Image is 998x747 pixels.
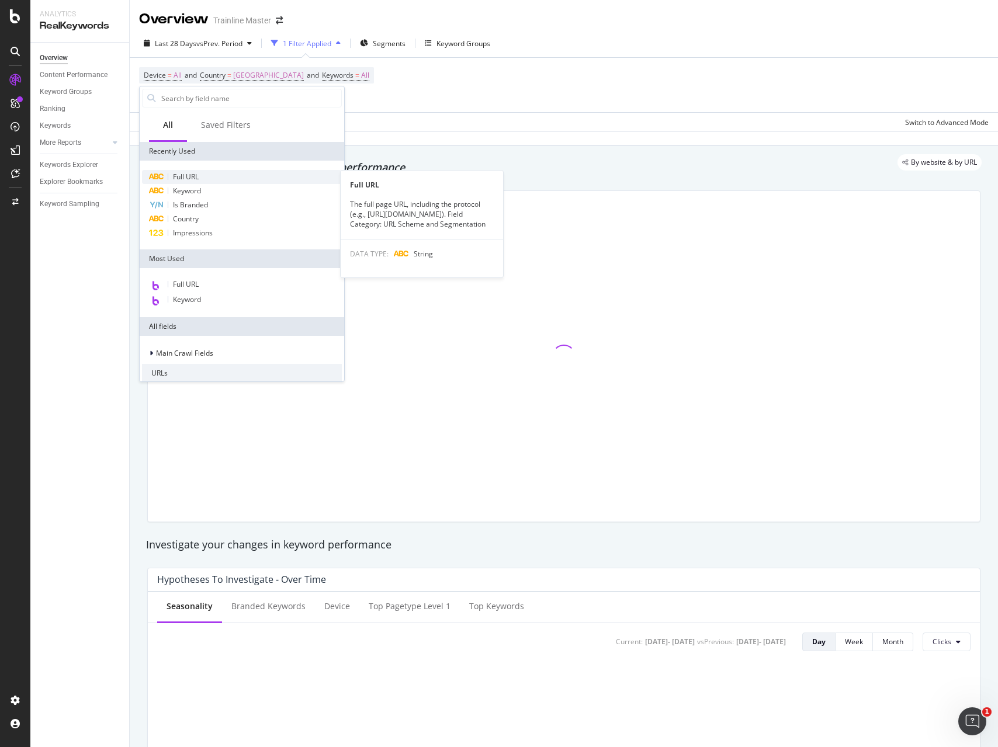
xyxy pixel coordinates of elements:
[697,637,734,647] div: vs Previous :
[361,67,369,84] span: All
[40,137,109,149] a: More Reports
[201,119,251,131] div: Saved Filters
[213,15,271,26] div: Trainline Master
[341,180,503,190] div: Full URL
[882,637,903,647] div: Month
[142,364,342,383] div: URLs
[40,52,121,64] a: Overview
[40,198,99,210] div: Keyword Sampling
[173,228,213,238] span: Impressions
[420,34,495,53] button: Keyword Groups
[173,200,208,210] span: Is Branded
[40,198,121,210] a: Keyword Sampling
[897,154,982,171] div: legacy label
[40,103,65,115] div: Ranking
[436,39,490,48] div: Keyword Groups
[40,103,121,115] a: Ranking
[933,637,951,647] span: Clicks
[200,70,226,80] span: Country
[40,19,120,33] div: RealKeywords
[836,633,873,651] button: Week
[40,176,121,188] a: Explorer Bookmarks
[283,39,331,48] div: 1 Filter Applied
[324,600,350,612] div: Device
[140,142,344,161] div: Recently Used
[982,707,992,717] span: 1
[616,637,643,647] div: Current:
[40,176,103,188] div: Explorer Bookmarks
[233,67,304,84] span: [GEOGRAPHIC_DATA]
[173,172,199,182] span: Full URL
[307,70,319,80] span: and
[469,600,524,612] div: Top Keywords
[266,34,345,53] button: 1 Filter Applied
[163,119,173,131] div: All
[40,137,81,149] div: More Reports
[156,348,213,358] span: Main Crawl Fields
[40,159,98,171] div: Keywords Explorer
[373,39,406,48] span: Segments
[923,633,971,651] button: Clicks
[196,39,242,48] span: vs Prev. Period
[40,159,121,171] a: Keywords Explorer
[900,113,989,131] button: Switch to Advanced Mode
[173,279,199,289] span: Full URL
[168,70,172,80] span: =
[167,600,213,612] div: Seasonality
[276,16,283,25] div: arrow-right-arrow-left
[40,69,108,81] div: Content Performance
[173,294,201,304] span: Keyword
[173,186,201,196] span: Keyword
[905,117,989,127] div: Switch to Advanced Mode
[139,9,209,29] div: Overview
[812,637,826,647] div: Day
[40,69,121,81] a: Content Performance
[144,70,166,80] span: Device
[341,199,503,229] div: The full page URL, including the protocol (e.g., [URL][DOMAIN_NAME]). Field Category: URL Scheme ...
[173,214,199,224] span: Country
[736,637,786,647] div: [DATE] - [DATE]
[322,70,354,80] span: Keywords
[845,637,863,647] div: Week
[139,34,257,53] button: Last 28 DaysvsPrev. Period
[414,249,433,259] span: String
[185,70,197,80] span: and
[958,707,986,735] iframe: Intercom live chat
[40,86,92,98] div: Keyword Groups
[911,159,977,166] span: By website & by URL
[160,89,341,107] input: Search by field name
[227,70,231,80] span: =
[40,52,68,64] div: Overview
[157,574,326,585] div: Hypotheses to Investigate - Over Time
[350,249,389,259] span: DATA TYPE:
[802,633,836,651] button: Day
[369,600,451,612] div: Top pagetype Level 1
[174,67,182,84] span: All
[355,34,410,53] button: Segments
[355,70,359,80] span: =
[40,9,120,19] div: Analytics
[146,537,982,553] div: Investigate your changes in keyword performance
[140,249,344,268] div: Most Used
[873,633,913,651] button: Month
[140,317,344,336] div: All fields
[231,600,306,612] div: Branded Keywords
[645,637,695,647] div: [DATE] - [DATE]
[40,120,121,132] a: Keywords
[40,120,71,132] div: Keywords
[40,86,121,98] a: Keyword Groups
[155,39,196,48] span: Last 28 Days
